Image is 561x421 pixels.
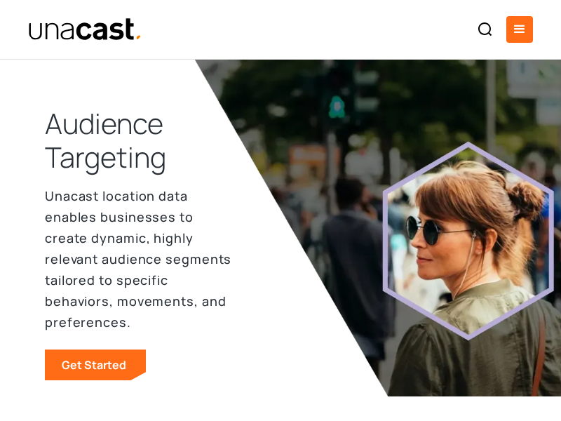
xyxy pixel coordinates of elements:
a: Get Started [45,349,146,380]
p: Unacast location data enables businesses to create dynamic, highly relevant audience segments tai... [45,185,236,333]
a: home [28,18,142,42]
h1: Audience Targeting [45,107,236,174]
img: Unacast text logo [28,18,142,42]
div: menu [506,16,533,43]
img: Search icon [477,21,494,38]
